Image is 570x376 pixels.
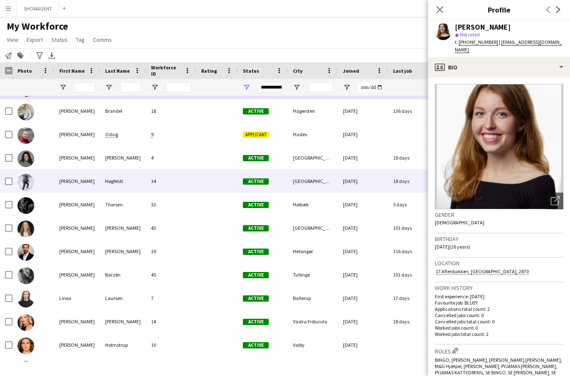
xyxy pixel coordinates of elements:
[100,99,146,122] div: Brandel
[288,240,338,263] div: Helsingør
[288,170,338,193] div: [GEOGRAPHIC_DATA]
[76,36,85,43] span: Tag
[288,193,338,216] div: Holbæk
[146,240,196,263] div: 39
[243,342,269,348] span: Active
[146,287,196,310] div: 7
[15,51,25,61] app-action-btn: Add to tag
[338,287,388,310] div: [DATE]
[243,249,269,255] span: Active
[54,263,100,286] div: [PERSON_NAME]
[146,310,196,333] div: 14
[343,68,359,74] span: Joined
[388,146,438,169] div: 18 days
[243,178,269,185] span: Active
[435,300,563,306] p: Favourite job: BLUEY
[435,235,563,243] h3: Birthday
[338,216,388,239] div: [DATE]
[358,82,383,92] input: Joined Filter Input
[293,68,303,74] span: City
[18,68,32,74] span: Photo
[59,68,85,74] span: First Name
[435,244,470,250] span: [DATE] (26 years)
[343,84,351,91] button: Open Filter Menu
[74,82,95,92] input: First Name Filter Input
[146,216,196,239] div: 43
[146,263,196,286] div: 45
[243,225,269,231] span: Active
[18,314,34,331] img: Lisa Bjerre Handberg
[7,36,18,43] span: View
[3,34,22,45] a: View
[18,174,34,191] img: Eddie Høgfeldt
[293,84,300,91] button: Open Filter Menu
[146,99,196,122] div: 18
[243,68,259,74] span: Status
[435,293,563,300] p: First experience: [DATE]
[54,333,100,356] div: [PERSON_NAME]
[54,123,100,146] div: [PERSON_NAME]
[308,82,333,92] input: City Filter Input
[428,57,570,77] div: Bio
[54,310,100,333] div: [PERSON_NAME]
[243,295,269,302] span: Active
[151,64,181,77] span: Workforce ID
[59,84,67,91] button: Open Filter Menu
[388,99,438,122] div: 136 days
[243,132,269,138] span: Applicant
[435,306,563,312] p: Applications total count: 2
[243,155,269,161] span: Active
[35,51,45,61] app-action-btn: Advanced filters
[435,331,563,337] p: Worked jobs total count: 2
[435,284,563,292] h3: Work history
[288,146,338,169] div: [GEOGRAPHIC_DATA]
[460,31,480,38] span: Not rated
[393,68,412,74] span: Last job
[18,338,34,354] img: Matilde Holmstrup
[388,310,438,333] div: 18 days
[120,82,141,92] input: Last Name Filter Input
[338,146,388,169] div: [DATE]
[435,346,563,355] h3: Roles
[23,34,46,45] a: Export
[54,146,100,169] div: [PERSON_NAME]
[243,272,269,278] span: Active
[100,263,146,286] div: Bärzén
[18,150,34,167] img: Dharshika Subramaniam Christopher
[47,51,57,61] app-action-btn: Export XLSX
[54,287,100,310] div: Linea
[17,0,59,17] button: SHOWAGENT
[243,319,269,325] span: Active
[435,259,563,267] h3: Location
[435,84,563,209] img: Crew avatar or photo
[151,84,159,91] button: Open Filter Menu
[146,193,196,216] div: 33
[388,193,438,216] div: 5 days
[105,84,113,91] button: Open Filter Menu
[388,170,438,193] div: 18 days
[100,193,146,216] div: Thorsen
[105,68,130,74] span: Last Name
[146,146,196,169] div: 4
[18,221,34,237] img: Jessica Johansson
[7,20,68,33] span: My Workforce
[547,193,563,209] div: Open photos pop-in
[166,82,191,92] input: Workforce ID Filter Input
[388,287,438,310] div: 17 days
[435,211,563,218] h3: Gender
[338,333,388,356] div: [DATE]
[51,36,68,43] span: Status
[54,193,100,216] div: [PERSON_NAME]
[338,310,388,333] div: [DATE]
[54,240,100,263] div: [PERSON_NAME]
[54,216,100,239] div: [PERSON_NAME]
[100,287,146,310] div: Laursen
[27,36,43,43] span: Export
[146,170,196,193] div: 34
[100,170,146,193] div: Høgfeldt
[288,333,338,356] div: Valby
[435,219,484,226] span: [DEMOGRAPHIC_DATA]
[100,216,146,239] div: [PERSON_NAME]
[243,108,269,114] span: Active
[93,36,112,43] span: Comms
